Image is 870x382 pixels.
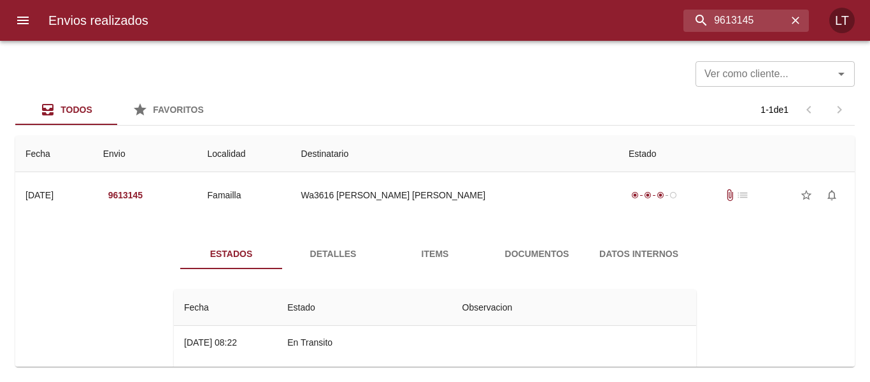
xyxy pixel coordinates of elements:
td: Famailla [197,172,291,218]
span: Datos Internos [595,246,682,262]
span: Items [392,246,478,262]
span: Favoritos [153,105,204,115]
button: Abrir [832,65,850,83]
td: En Transito [277,326,452,359]
span: Documentos [494,246,580,262]
span: radio_button_unchecked [669,191,677,199]
span: No tiene pedido asociado [736,189,749,202]
em: 9613145 [108,187,143,203]
button: Activar notificaciones [819,182,845,208]
div: Abrir información de usuario [829,8,855,33]
th: Observacion [452,290,696,326]
th: Destinatario [291,136,618,172]
th: Estado [618,136,855,172]
div: [DATE] 08:22 [184,337,237,348]
div: LT [829,8,855,33]
div: Tabs Envios [15,94,219,125]
span: star_border [800,189,813,202]
th: Estado [277,290,452,326]
p: 1 - 1 de 1 [760,103,788,116]
span: Detalles [290,246,376,262]
span: Todos [61,105,92,115]
div: [DATE] [25,190,53,200]
th: Localidad [197,136,291,172]
span: radio_button_checked [657,191,664,199]
td: Wa3616 [PERSON_NAME] [PERSON_NAME] [291,172,618,218]
span: radio_button_checked [631,191,639,199]
button: menu [8,5,38,36]
span: radio_button_checked [644,191,652,199]
button: 9613145 [103,184,148,207]
span: Pagina anterior [794,103,824,114]
th: Fecha [15,136,93,172]
input: buscar [683,10,787,32]
div: En viaje [629,189,680,202]
th: Envio [93,136,197,172]
span: Estados [188,246,275,262]
span: Tiene documentos adjuntos [724,189,736,202]
h6: Envios realizados [48,10,148,31]
span: notifications_none [825,189,838,202]
span: Pagina siguiente [824,94,855,125]
th: Fecha [174,290,277,326]
button: Agregar a favoritos [794,182,819,208]
div: Tabs detalle de guia [180,239,690,269]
